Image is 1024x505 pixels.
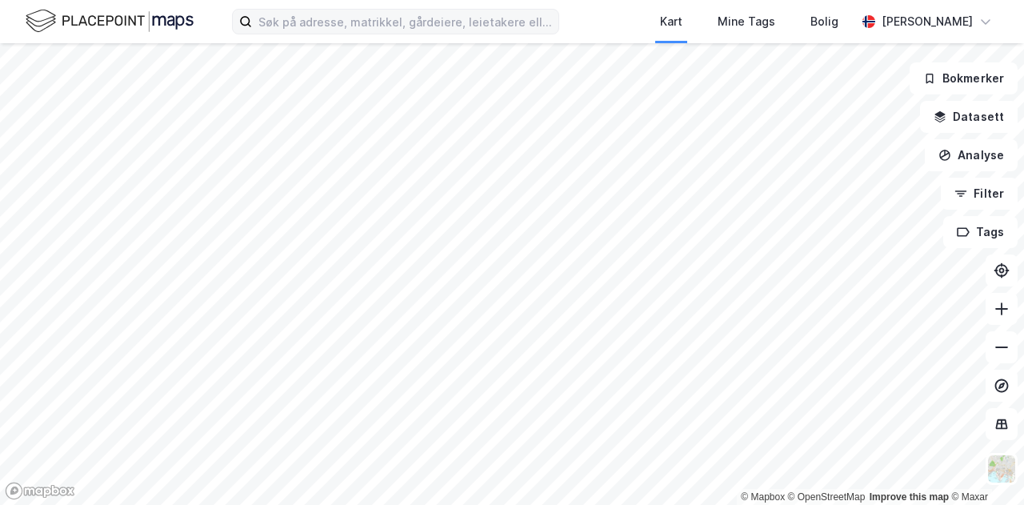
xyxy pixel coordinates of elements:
[660,12,682,31] div: Kart
[718,12,775,31] div: Mine Tags
[944,428,1024,505] iframe: Chat Widget
[810,12,838,31] div: Bolig
[26,7,194,35] img: logo.f888ab2527a4732fd821a326f86c7f29.svg
[252,10,558,34] input: Søk på adresse, matrikkel, gårdeiere, leietakere eller personer
[882,12,973,31] div: [PERSON_NAME]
